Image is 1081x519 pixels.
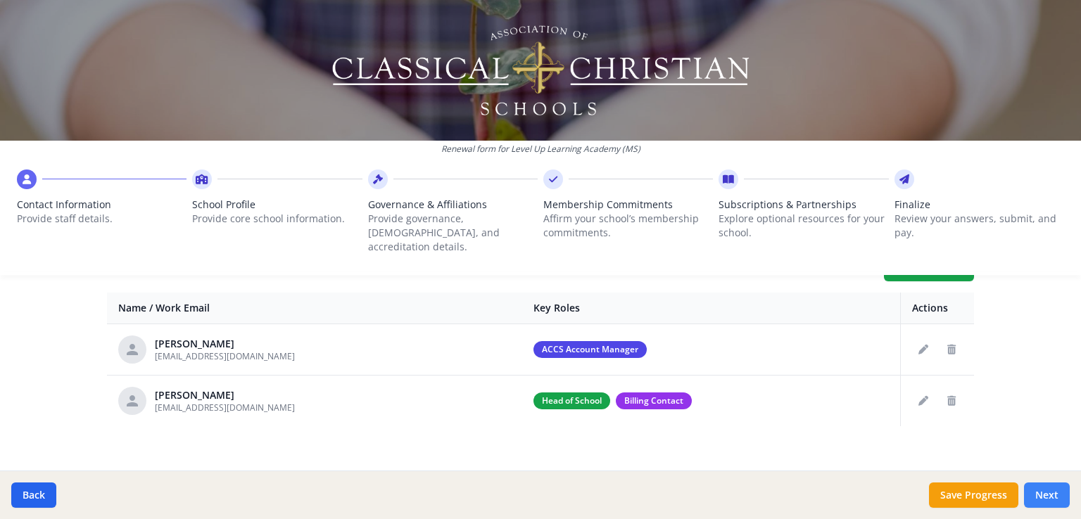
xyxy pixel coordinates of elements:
th: Key Roles [522,293,900,324]
span: Governance & Affiliations [368,198,538,212]
span: Membership Commitments [543,198,713,212]
button: Next [1024,482,1070,508]
div: [PERSON_NAME] [155,337,295,351]
button: Back [11,482,56,508]
button: Delete staff [940,390,963,412]
span: ACCS Account Manager [533,341,647,358]
span: [EMAIL_ADDRESS][DOMAIN_NAME] [155,350,295,362]
img: Logo [330,21,752,120]
span: Billing Contact [616,392,692,409]
button: Delete staff [940,338,963,361]
p: Review your answers, submit, and pay. [894,212,1064,240]
span: Head of School [533,392,610,409]
button: Save Progress [929,482,1018,508]
p: Explore optional resources for your school. [719,212,888,240]
p: Provide governance, [DEMOGRAPHIC_DATA], and accreditation details. [368,212,538,254]
span: Subscriptions & Partnerships [719,198,888,212]
span: School Profile [192,198,362,212]
button: Edit staff [912,338,935,361]
p: Affirm your school’s membership commitments. [543,212,713,240]
span: Contact Information [17,198,187,212]
button: Edit staff [912,390,935,412]
span: Finalize [894,198,1064,212]
th: Name / Work Email [107,293,522,324]
span: [EMAIL_ADDRESS][DOMAIN_NAME] [155,402,295,414]
th: Actions [901,293,975,324]
p: Provide core school information. [192,212,362,226]
p: Provide staff details. [17,212,187,226]
div: [PERSON_NAME] [155,388,295,402]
